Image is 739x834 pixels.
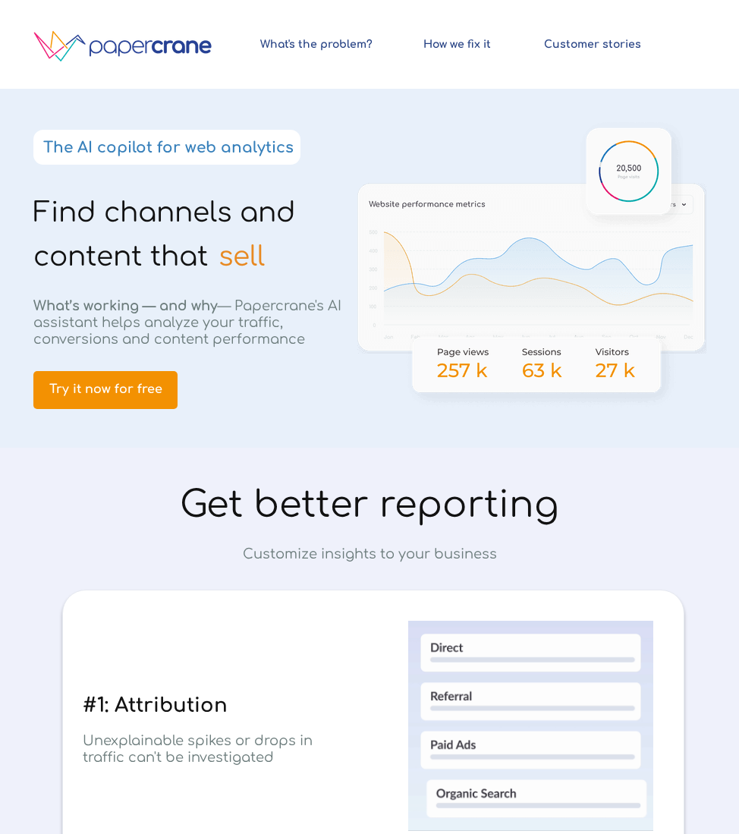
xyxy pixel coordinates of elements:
strong: Unexplainable spikes or drops in traffic can't be investigated [83,733,313,765]
span: Customer stories [536,38,648,51]
a: Try it now for free [33,371,178,409]
span: sell [219,241,265,272]
a: What's the problem? [254,31,379,58]
strong: What’s working — and why [33,298,218,313]
span: Get better reporting [180,485,559,525]
span: How we fix it [410,38,504,51]
a: How we fix it [410,31,504,58]
span: Customize insights to your business [243,546,497,562]
a: Customer stories [536,31,648,58]
span: What's the problem? [254,38,379,51]
span: #1: Attribution [83,694,228,716]
span: Try it now for free [33,382,178,397]
span: — Papercrane's AI assistant helps analyze your traffic, conversions and content performance [33,298,341,347]
strong: The AI copilot for web analytics [43,139,294,156]
span: Find channels and content that [33,197,295,272]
